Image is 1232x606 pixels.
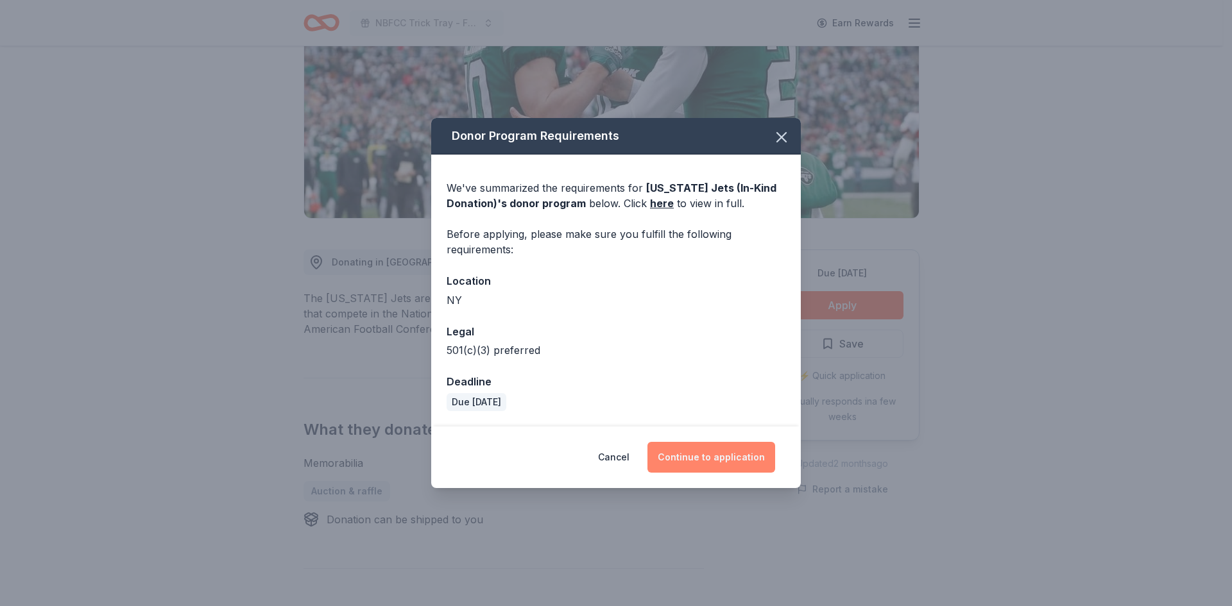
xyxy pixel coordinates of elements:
[647,442,775,473] button: Continue to application
[447,180,785,211] div: We've summarized the requirements for below. Click to view in full.
[447,342,785,358] div: 501(c)(3) preferred
[447,226,785,257] div: Before applying, please make sure you fulfill the following requirements:
[447,273,785,289] div: Location
[650,196,674,211] a: here
[447,393,506,411] div: Due [DATE]
[447,292,785,308] div: NY
[447,323,785,340] div: Legal
[447,373,785,390] div: Deadline
[598,442,629,473] button: Cancel
[431,118,801,155] div: Donor Program Requirements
